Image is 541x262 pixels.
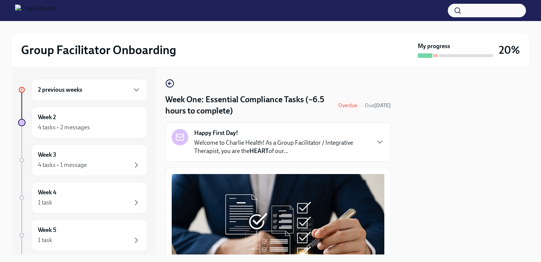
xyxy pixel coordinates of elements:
h3: 20% [499,43,520,57]
div: 1 task [38,236,52,244]
span: Overdue [334,103,362,108]
div: 4 tasks • 2 messages [38,123,90,132]
a: Week 41 task [18,182,147,214]
span: Due [365,102,391,109]
a: Week 51 task [18,220,147,251]
div: 4 tasks • 1 message [38,161,87,169]
strong: [DATE] [374,102,391,109]
strong: My progress [418,42,450,50]
h6: 2 previous weeks [38,86,82,94]
h6: Week 3 [38,151,56,159]
span: August 18th, 2025 09:00 [365,102,391,109]
p: Welcome to Charlie Health! As a Group Facilitator / Integrative Therapist, you are the of our... [194,139,369,155]
a: Week 24 tasks • 2 messages [18,107,147,138]
div: 1 task [38,198,52,207]
img: CharlieHealth [15,5,57,17]
h4: Week One: Essential Compliance Tasks (~6.5 hours to complete) [165,94,331,117]
h6: Week 4 [38,188,56,197]
h2: Group Facilitator Onboarding [21,42,176,58]
h6: Week 2 [38,113,56,121]
strong: Happy First Day! [194,129,238,137]
h6: Week 5 [38,226,56,234]
strong: HEART [249,147,269,154]
a: Week 34 tasks • 1 message [18,144,147,176]
div: 2 previous weeks [32,79,147,101]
